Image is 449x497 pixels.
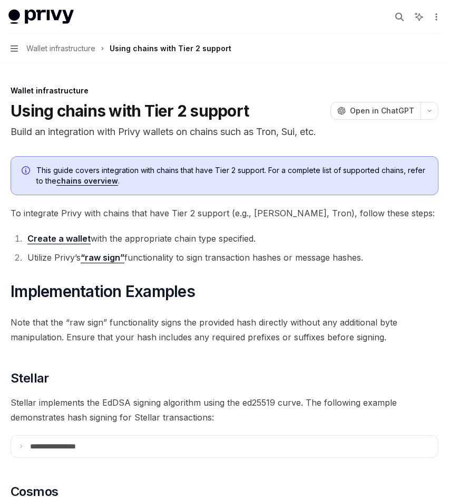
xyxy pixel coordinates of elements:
[11,101,249,120] h1: Using chains with Tier 2 support
[56,176,118,186] a: chains overview
[430,9,441,24] button: More actions
[11,85,438,96] div: Wallet infrastructure
[36,165,427,186] span: This guide covers integration with chains that have Tier 2 support. For a complete list of suppor...
[11,395,438,425] span: Stellar implements the EdDSA signing algorithm using the ed25519 curve. The following example dem...
[11,125,438,139] p: Build an integration with Privy wallets on chains such as Tron, Sui, etc.
[110,42,231,55] div: Using chains with Tier 2 support
[27,233,91,244] a: Create a wallet
[330,102,421,120] button: Open in ChatGPT
[22,166,32,177] svg: Info
[8,9,74,24] img: light logo
[11,282,195,301] span: Implementation Examples
[24,231,438,246] li: with the appropriate chain type specified.
[350,106,414,116] span: Open in ChatGPT
[11,370,49,387] span: Stellar
[26,42,95,55] span: Wallet infrastructure
[24,250,438,265] li: Utilize Privy’s functionality to sign transaction hashes or message hashes.
[11,315,438,345] span: Note that the “raw sign” functionality signs the provided hash directly without any additional by...
[81,252,124,263] a: “raw sign”
[11,206,438,221] span: To integrate Privy with chains that have Tier 2 support (e.g., [PERSON_NAME], Tron), follow these...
